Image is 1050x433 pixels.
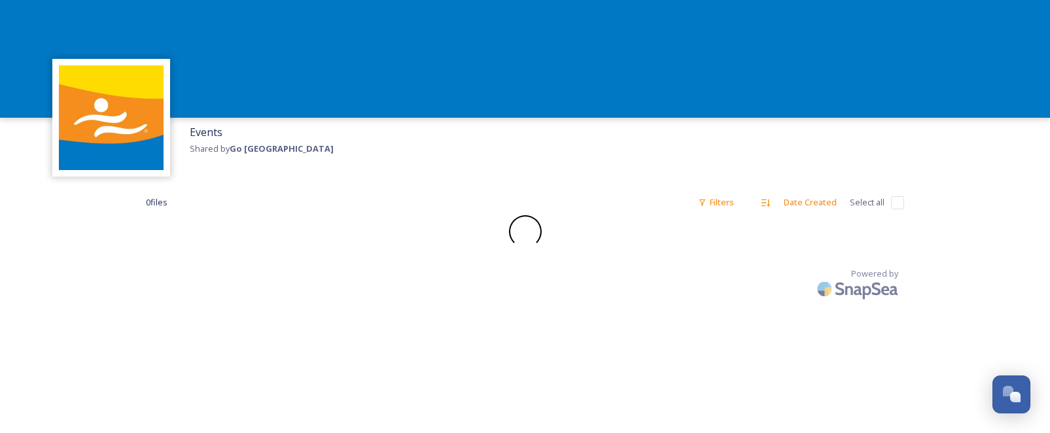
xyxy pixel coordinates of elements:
span: 0 file s [146,196,167,209]
img: SnapSea Logo [813,273,905,304]
strong: Go [GEOGRAPHIC_DATA] [230,143,334,154]
span: Powered by [851,268,898,280]
img: 448354608_857963846359889_8354050737380075757_n.jpg [59,65,164,170]
div: Filters [691,190,741,215]
span: Shared by [190,143,334,154]
div: Date Created [777,190,843,215]
span: Select all [850,196,884,209]
button: Open Chat [992,375,1030,413]
span: Events [190,125,222,139]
